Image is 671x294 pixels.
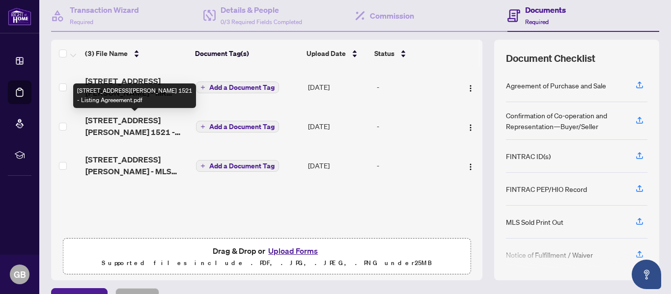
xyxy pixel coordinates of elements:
span: plus [200,85,205,90]
span: GB [14,267,26,281]
span: Add a Document Tag [209,162,275,169]
th: Document Tag(s) [191,40,302,67]
div: [STREET_ADDRESS][PERSON_NAME] 1521 - Listing Agreeement.pdf [73,83,196,108]
button: Add a Document Tag [196,81,279,93]
span: [STREET_ADDRESS][PERSON_NAME] - MLS Data Info.pdf [85,154,189,177]
span: Drag & Drop or [213,244,321,257]
td: [DATE] [304,67,373,107]
span: Status [374,48,394,59]
div: MLS Sold Print Out [506,216,563,227]
h4: Details & People [221,4,302,16]
div: FINTRAC ID(s) [506,151,551,161]
button: Add a Document Tag [196,120,279,133]
span: Document Checklist [506,52,595,65]
div: Agreement of Purchase and Sale [506,80,606,91]
span: Required [525,18,549,26]
div: - [377,160,454,171]
img: Logo [467,84,475,92]
th: (3) File Name [81,40,191,67]
button: Logo [463,158,478,173]
img: Logo [467,124,475,132]
img: logo [8,7,31,26]
div: Confirmation of Co-operation and Representation—Buyer/Seller [506,110,624,132]
div: FINTRAC PEP/HIO Record [506,184,587,194]
span: Add a Document Tag [209,123,275,130]
th: Status [370,40,455,67]
div: - [377,81,454,92]
span: Upload Date [307,48,346,59]
h4: Transaction Wizard [70,4,139,16]
button: Add a Document Tag [196,81,279,94]
span: 0/3 Required Fields Completed [221,18,302,26]
h4: Documents [525,4,566,16]
button: Add a Document Tag [196,121,279,133]
div: - [377,121,454,132]
span: (3) File Name [85,48,128,59]
td: [DATE] [304,107,373,146]
td: [DATE] [304,146,373,185]
span: [STREET_ADDRESS][PERSON_NAME] - IIIR [PERSON_NAME].pdf [85,75,189,99]
button: Add a Document Tag [196,160,279,172]
div: Notice of Fulfillment / Waiver [506,249,593,260]
span: Required [70,18,93,26]
span: Drag & Drop orUpload FormsSupported files include .PDF, .JPG, .JPEG, .PNG under25MB [63,239,470,275]
button: Open asap [632,260,661,289]
th: Upload Date [303,40,371,67]
img: Logo [467,163,475,171]
h4: Commission [370,10,414,22]
span: Add a Document Tag [209,84,275,91]
span: [STREET_ADDRESS][PERSON_NAME] 1521 - Listing Agreeement.pdf [85,114,189,138]
button: Logo [463,118,478,134]
button: Upload Forms [265,244,321,257]
span: plus [200,163,205,168]
span: plus [200,124,205,129]
p: Supported files include .PDF, .JPG, .JPEG, .PNG under 25 MB [69,257,464,269]
button: Logo [463,79,478,95]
